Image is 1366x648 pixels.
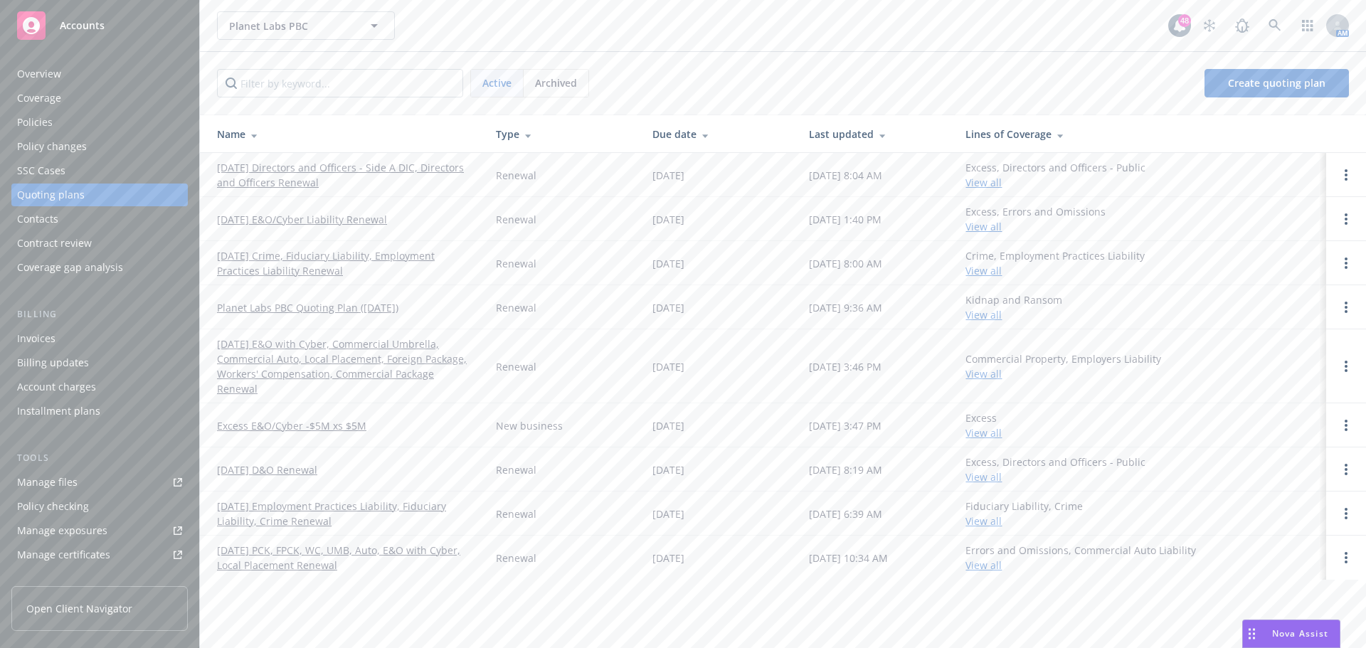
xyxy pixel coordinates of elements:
div: Errors and Omissions, Commercial Auto Liability [965,543,1196,573]
a: Manage files [11,471,188,494]
div: New business [496,418,563,433]
a: Installment plans [11,400,188,423]
a: View all [965,220,1002,233]
div: Account charges [17,376,96,398]
a: [DATE] E&O/Cyber Liability Renewal [217,212,387,227]
a: Accounts [11,6,188,46]
div: SSC Cases [17,159,65,182]
a: View all [965,264,1002,277]
div: Manage certificates [17,543,110,566]
input: Filter by keyword... [217,69,463,97]
a: Open options [1338,211,1355,228]
div: Type [496,127,630,142]
span: Manage exposures [11,519,188,542]
div: Due date [652,127,786,142]
span: Create quoting plan [1228,76,1325,90]
div: [DATE] [652,462,684,477]
button: Planet Labs PBC [217,11,395,40]
a: Open options [1338,417,1355,434]
div: Policy checking [17,495,89,518]
a: View all [965,558,1002,572]
a: Policy changes [11,135,188,158]
a: Create quoting plan [1204,69,1349,97]
div: 48 [1178,14,1191,27]
a: [DATE] D&O Renewal [217,462,317,477]
a: View all [965,176,1002,189]
div: Excess, Directors and Officers - Public [965,160,1145,190]
a: Planet Labs PBC Quoting Plan ([DATE]) [217,300,398,315]
a: Overview [11,63,188,85]
div: Renewal [496,212,536,227]
a: View all [965,367,1002,381]
div: Coverage [17,87,61,110]
div: Excess, Directors and Officers - Public [965,455,1145,484]
div: Policies [17,111,53,134]
div: Tools [11,451,188,465]
a: View all [965,470,1002,484]
span: Planet Labs PBC [229,18,352,33]
div: Renewal [496,300,536,315]
div: Fiduciary Liability, Crime [965,499,1083,529]
a: Coverage gap analysis [11,256,188,279]
div: Contacts [17,208,58,230]
div: [DATE] [652,551,684,565]
a: Stop snowing [1195,11,1224,40]
div: Lines of Coverage [965,127,1315,142]
div: [DATE] 1:40 PM [809,212,881,227]
div: Installment plans [17,400,100,423]
div: Renewal [496,168,536,183]
div: [DATE] 6:39 AM [809,506,882,521]
a: View all [965,514,1002,528]
div: Kidnap and Ransom [965,292,1062,322]
a: View all [965,308,1002,322]
a: Report a Bug [1228,11,1256,40]
a: Coverage [11,87,188,110]
a: Open options [1338,255,1355,272]
div: Contract review [17,232,92,255]
div: Manage exposures [17,519,107,542]
a: [DATE] Employment Practices Liability, Fiduciary Liability, Crime Renewal [217,499,473,529]
a: Account charges [11,376,188,398]
div: Drag to move [1243,620,1261,647]
div: [DATE] 8:04 AM [809,168,882,183]
a: Search [1261,11,1289,40]
div: Renewal [496,506,536,521]
div: Invoices [17,327,55,350]
a: [DATE] PCK, FPCK, WC, UMB, Auto, E&O with Cyber, Local Placement Renewal [217,543,473,573]
div: [DATE] [652,506,684,521]
div: [DATE] 3:47 PM [809,418,881,433]
div: [DATE] [652,168,684,183]
div: [DATE] 9:36 AM [809,300,882,315]
div: [DATE] 10:34 AM [809,551,888,565]
span: Active [482,75,512,90]
div: [DATE] 8:00 AM [809,256,882,271]
a: Open options [1338,166,1355,184]
div: Manage files [17,471,78,494]
a: Open options [1338,358,1355,375]
a: Manage certificates [11,543,188,566]
a: Excess E&O/Cyber -$5M xs $5M [217,418,366,433]
div: [DATE] [652,300,684,315]
span: Archived [535,75,577,90]
a: SSC Cases [11,159,188,182]
a: [DATE] Directors and Officers - Side A DIC, Directors and Officers Renewal [217,160,473,190]
a: Policies [11,111,188,134]
div: Excess, Errors and Omissions [965,204,1106,234]
div: Renewal [496,462,536,477]
div: Commercial Property, Employers Liability [965,351,1161,381]
div: [DATE] 8:19 AM [809,462,882,477]
div: Renewal [496,256,536,271]
div: Billing [11,307,188,322]
div: Name [217,127,473,142]
a: Policy checking [11,495,188,518]
span: Nova Assist [1272,627,1328,639]
a: Open options [1338,299,1355,316]
div: [DATE] [652,212,684,227]
a: Invoices [11,327,188,350]
div: [DATE] [652,256,684,271]
a: [DATE] E&O with Cyber, Commercial Umbrella, Commercial Auto, Local Placement, Foreign Package, Wo... [217,336,473,396]
a: Contacts [11,208,188,230]
div: [DATE] [652,418,684,433]
a: Open options [1338,461,1355,478]
a: Quoting plans [11,184,188,206]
